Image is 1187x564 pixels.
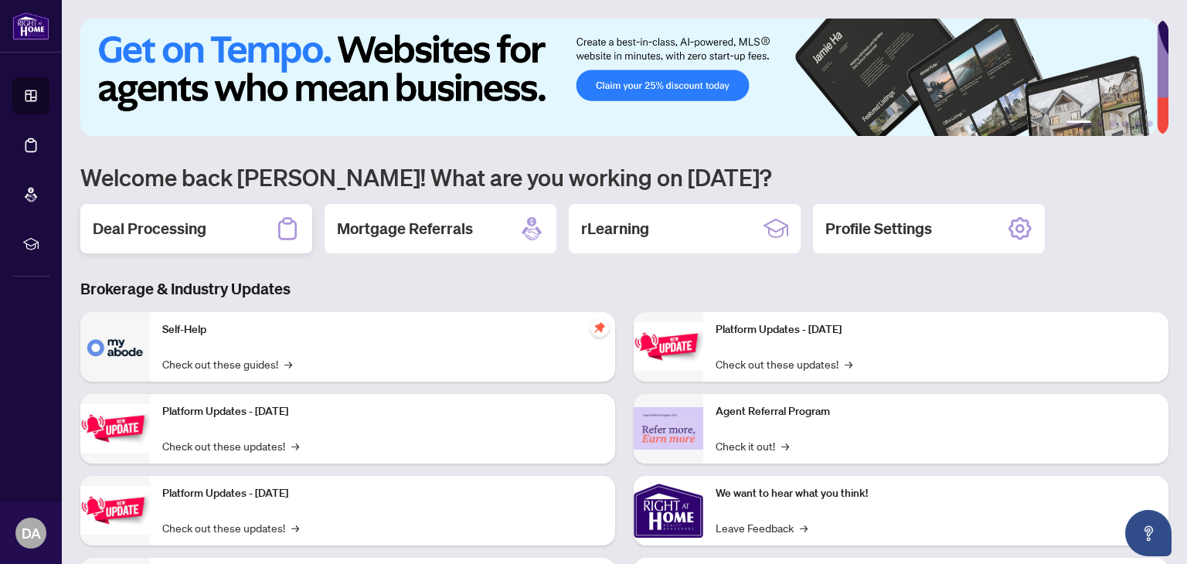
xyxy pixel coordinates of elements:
h2: Mortgage Referrals [337,218,473,240]
span: → [284,355,292,372]
button: 3 [1110,121,1116,127]
p: Self-Help [162,321,603,338]
p: Platform Updates - [DATE] [716,321,1156,338]
img: Agent Referral Program [634,407,703,450]
p: Platform Updates - [DATE] [162,403,603,420]
span: → [800,519,808,536]
img: We want to hear what you think! [634,476,703,545]
span: pushpin [590,318,609,337]
img: Self-Help [80,312,150,382]
h2: Deal Processing [93,218,206,240]
p: Agent Referral Program [716,403,1156,420]
h2: rLearning [581,218,649,240]
span: → [291,519,299,536]
img: logo [12,12,49,40]
a: Check out these guides!→ [162,355,292,372]
a: Check out these updates!→ [716,355,852,372]
button: 2 [1097,121,1104,127]
a: Leave Feedback→ [716,519,808,536]
button: 6 [1147,121,1153,127]
h2: Profile Settings [825,218,932,240]
h3: Brokerage & Industry Updates [80,278,1168,300]
img: Platform Updates - June 23, 2025 [634,322,703,371]
a: Check out these updates!→ [162,519,299,536]
a: Check out these updates!→ [162,437,299,454]
span: → [291,437,299,454]
p: Platform Updates - [DATE] [162,485,603,502]
img: Platform Updates - September 16, 2025 [80,404,150,453]
span: DA [22,522,41,544]
img: Platform Updates - July 21, 2025 [80,486,150,535]
button: Open asap [1125,510,1172,556]
span: → [781,437,789,454]
h1: Welcome back [PERSON_NAME]! What are you working on [DATE]? [80,162,1168,192]
button: 5 [1134,121,1141,127]
button: 4 [1122,121,1128,127]
p: We want to hear what you think! [716,485,1156,502]
a: Check it out!→ [716,437,789,454]
button: 1 [1066,121,1091,127]
img: Slide 0 [80,19,1157,136]
span: → [845,355,852,372]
